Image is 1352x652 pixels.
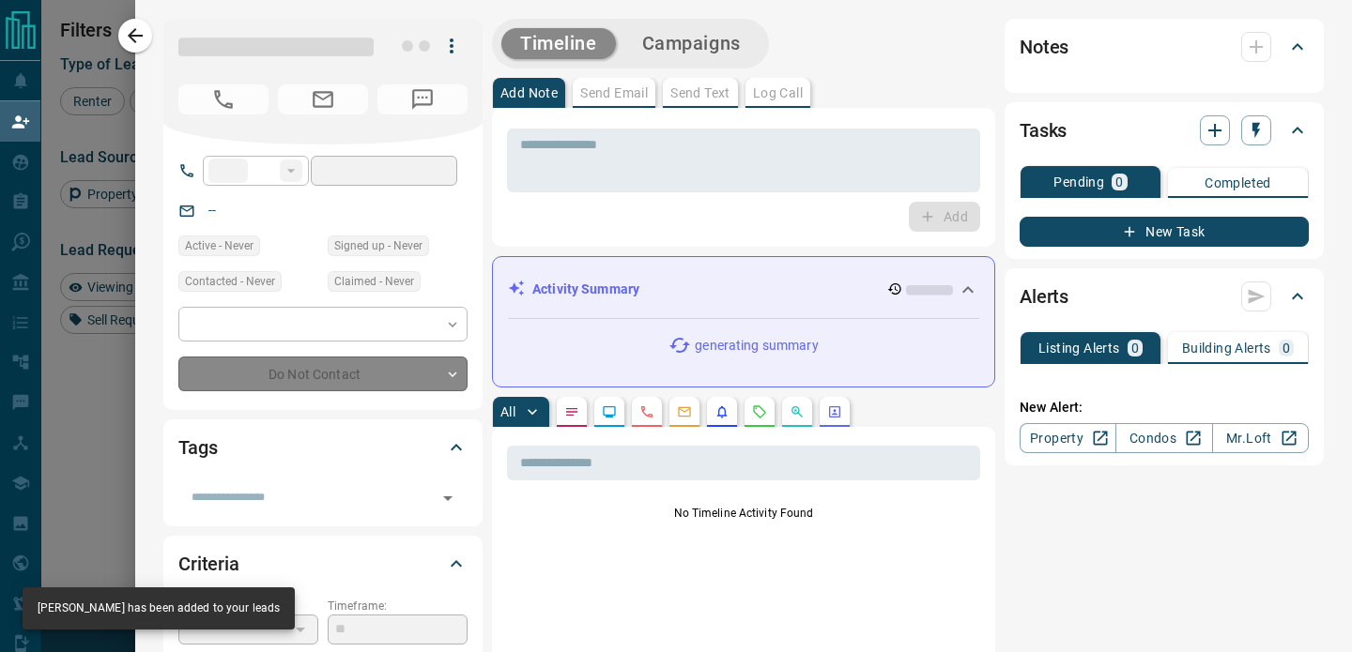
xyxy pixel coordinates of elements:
p: Activity Summary [532,280,639,299]
div: [PERSON_NAME] has been added to your leads [38,593,280,624]
svg: Calls [639,404,654,419]
svg: Requests [752,404,767,419]
button: Campaigns [623,28,760,59]
h2: Alerts [1020,281,1068,311]
button: Timeline [501,28,616,59]
span: Contacted - Never [185,272,275,291]
p: Add Note [500,86,558,99]
p: Completed [1205,176,1271,190]
a: Mr.Loft [1212,423,1309,453]
p: New Alert: [1020,398,1309,417]
svg: Listing Alerts [714,404,730,419]
svg: Emails [677,404,692,419]
span: Active - Never [185,236,253,255]
p: 0 [1115,175,1123,189]
p: 0 [1283,341,1290,355]
p: generating summary [695,336,818,356]
a: -- [208,203,216,218]
svg: Opportunities [790,404,805,419]
div: Alerts [1020,274,1309,319]
span: Claimed - Never [334,272,414,291]
p: Building Alerts [1182,341,1271,355]
button: New Task [1020,217,1309,247]
p: All [500,405,515,418]
div: Tags [178,425,468,470]
span: No Number [377,84,468,114]
h2: Notes [1020,32,1068,62]
p: Listing Alerts [1038,341,1120,355]
svg: Notes [564,404,579,419]
div: Do Not Contact [178,356,468,391]
p: 0 [1131,341,1139,355]
p: No Timeline Activity Found [507,505,980,522]
svg: Agent Actions [827,404,842,419]
svg: Lead Browsing Activity [602,404,617,419]
p: Pending [1053,175,1104,189]
div: Activity Summary [508,272,979,307]
h2: Tags [178,432,217,462]
div: Criteria [178,541,468,586]
span: Signed up - Never [334,236,422,255]
span: No Number [178,84,269,114]
div: Notes [1020,24,1309,69]
a: Property [1020,423,1116,453]
span: No Email [278,84,368,114]
h2: Tasks [1020,115,1067,145]
h2: Criteria [178,549,239,579]
div: Tasks [1020,108,1309,153]
button: Open [435,485,461,511]
a: Condos [1115,423,1212,453]
p: Timeframe: [328,598,468,614]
